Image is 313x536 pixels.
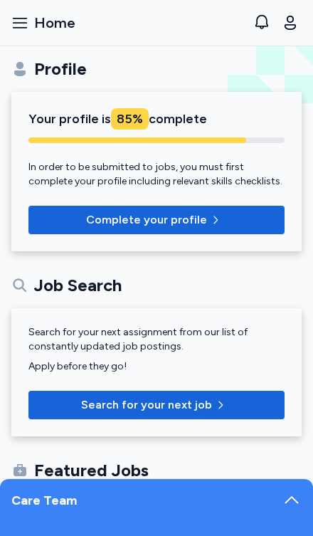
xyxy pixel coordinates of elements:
div: Your profile is complete [28,109,285,129]
div: In order to be submitted to jobs, you must first complete your profile including relevant skills ... [28,160,285,189]
button: Search for your next job [28,391,285,419]
div: Featured Jobs [34,459,149,482]
div: Care Team [11,490,77,525]
span: Home [34,13,75,33]
span: Complete your profile [86,211,207,228]
button: Home [6,7,81,38]
div: Apply before they go! [28,359,285,374]
span: Search for your next job [81,396,212,414]
button: Complete your profile [28,206,285,234]
div: Profile [34,58,87,80]
div: Job Search [34,274,122,297]
div: Search for your next assignment from our list of constantly updated job postings. [28,325,285,354]
div: 85 % [111,108,149,130]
